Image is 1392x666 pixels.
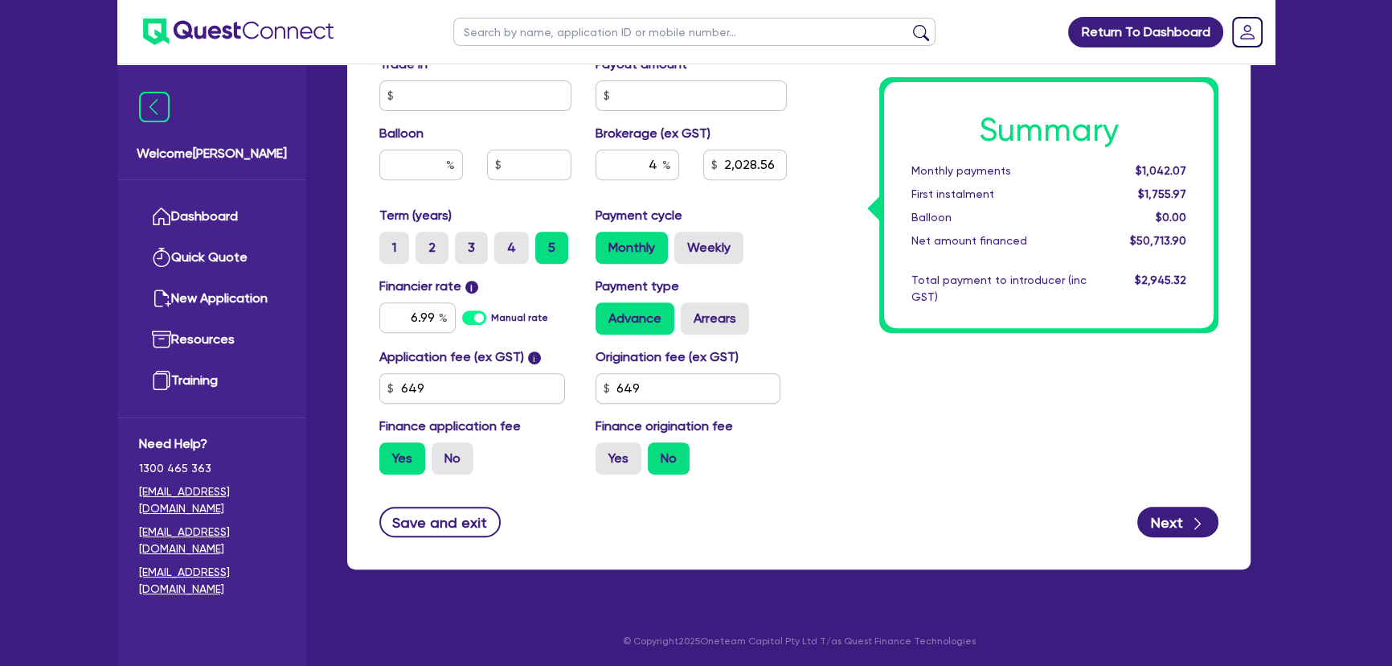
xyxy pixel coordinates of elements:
label: Yes [596,442,641,475]
label: No [648,442,690,475]
label: Payment cycle [596,206,682,225]
label: No [432,442,473,475]
label: Term (years) [379,206,452,225]
a: [EMAIL_ADDRESS][DOMAIN_NAME] [139,483,285,517]
a: Training [139,360,285,401]
label: Finance application fee [379,417,521,436]
label: 4 [494,232,529,264]
img: training [152,371,171,390]
span: Need Help? [139,434,285,454]
a: Resources [139,319,285,360]
a: [EMAIL_ADDRESS][DOMAIN_NAME] [139,524,285,557]
div: First instalment [899,186,1099,203]
img: new-application [152,289,171,308]
span: $1,755.97 [1138,187,1186,200]
p: © Copyright 2025 Oneteam Capital Pty Ltd T/as Quest Finance Technologies [336,634,1262,648]
label: Payment type [596,277,679,296]
label: Advance [596,302,674,335]
span: i [465,281,478,294]
label: Finance origination fee [596,417,733,436]
span: 1300 465 363 [139,460,285,477]
label: Arrears [681,302,749,335]
div: Balloon [899,209,1099,226]
a: New Application [139,278,285,319]
h1: Summary [911,111,1186,150]
div: Monthly payments [899,162,1099,179]
img: icon-menu-close [139,92,170,122]
label: 5 [535,232,568,264]
a: [EMAIL_ADDRESS][DOMAIN_NAME] [139,564,285,598]
span: Welcome [PERSON_NAME] [137,144,287,163]
span: $50,713.90 [1130,234,1186,247]
span: i [528,351,541,364]
img: resources [152,330,171,349]
button: Next [1137,507,1218,537]
a: Dashboard [139,196,285,237]
label: Balloon [379,124,424,143]
div: Net amount financed [899,232,1099,249]
a: Dropdown toggle [1226,11,1268,53]
label: Financier rate [379,277,478,296]
span: $0.00 [1156,211,1186,224]
input: Search by name, application ID or mobile number... [453,18,936,46]
label: Monthly [596,232,668,264]
label: Origination fee (ex GST) [596,347,739,367]
label: Brokerage (ex GST) [596,124,710,143]
label: Yes [379,442,425,475]
div: Total payment to introducer (inc GST) [899,272,1099,306]
label: Application fee (ex GST) [379,347,524,367]
a: Quick Quote [139,237,285,278]
a: Return To Dashboard [1068,17,1223,47]
label: Weekly [674,232,743,264]
span: $1,042.07 [1136,164,1186,177]
button: Save and exit [379,507,501,537]
img: quest-connect-logo-blue [143,18,334,45]
label: Manual rate [491,310,548,325]
label: 3 [455,232,488,264]
label: 2 [416,232,448,264]
label: 1 [379,232,409,264]
span: $2,945.32 [1135,273,1186,286]
img: quick-quote [152,248,171,267]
